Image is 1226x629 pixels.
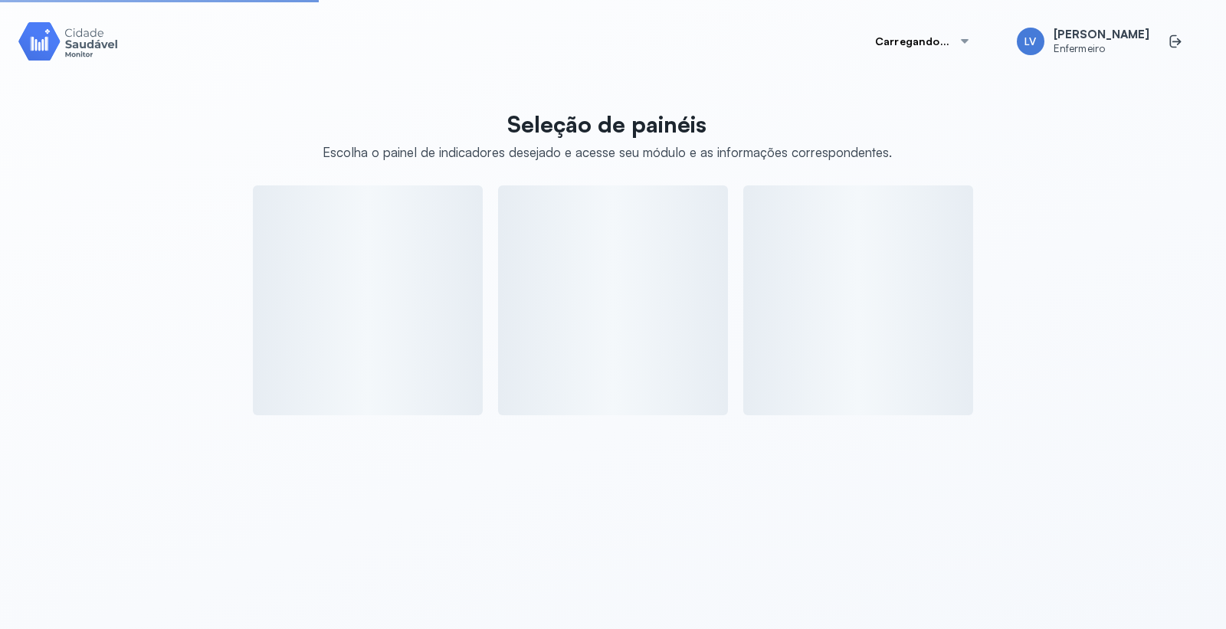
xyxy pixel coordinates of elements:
[857,26,989,57] button: Carregando...
[323,110,892,138] p: Seleção de painéis
[1054,42,1149,55] span: Enfermeiro
[18,19,118,63] img: Logotipo do produto Monitor
[1054,28,1149,42] span: [PERSON_NAME]
[323,144,892,160] div: Escolha o painel de indicadores desejado e acesse seu módulo e as informações correspondentes.
[1024,35,1036,48] span: LV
